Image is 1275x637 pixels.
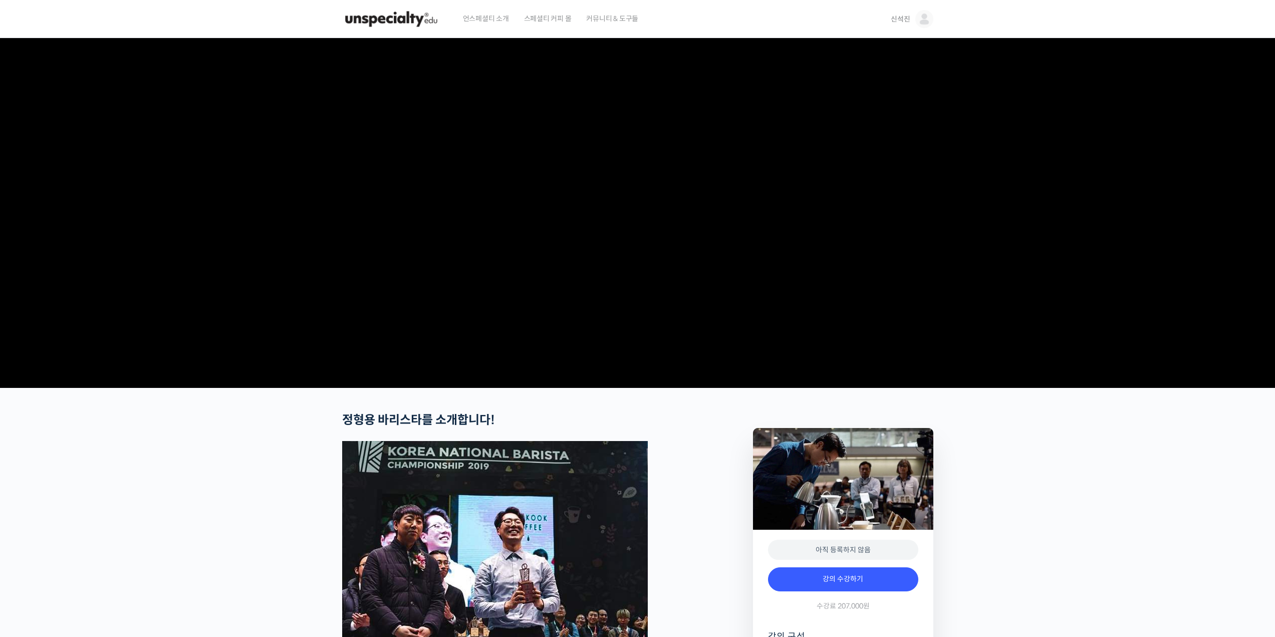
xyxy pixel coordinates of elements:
div: 아직 등록하지 않음 [768,540,918,560]
strong: 정형용 바리스타를 소개합니다! [342,412,495,428]
span: 신석진 [891,15,910,24]
a: 강의 수강하기 [768,567,918,591]
span: 수강료 207,000원 [817,601,870,611]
